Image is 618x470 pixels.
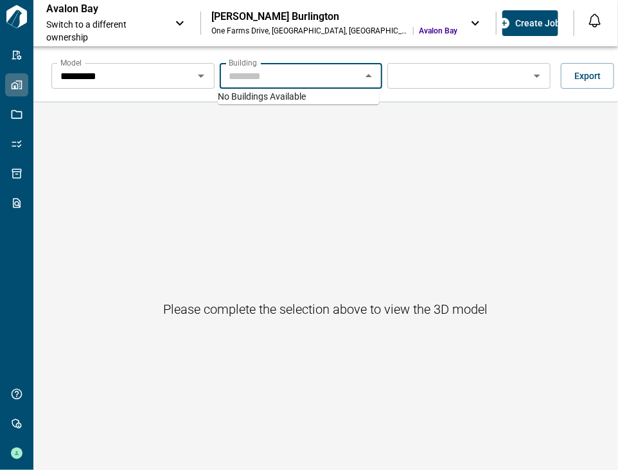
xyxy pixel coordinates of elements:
button: Open [192,67,210,85]
label: Model [60,57,82,68]
span: Export [574,69,601,82]
button: Open [528,67,546,85]
span: Avalon Bay [419,26,457,36]
p: Avalon Bay [46,3,162,15]
div: One Farms Drive , [GEOGRAPHIC_DATA] , [GEOGRAPHIC_DATA] [211,26,408,36]
div: [PERSON_NAME] Burlington [211,10,457,23]
button: Export [561,63,614,89]
button: Create Job [502,10,558,36]
button: Close [360,67,378,85]
span: Switch to a different ownership [46,18,162,44]
h6: Please complete the selection above to view the 3D model [164,299,488,320]
label: Building [229,57,257,68]
span: Create Job [516,17,561,30]
span: No Buildings Available [218,91,306,102]
button: Open notification feed [585,10,605,31]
